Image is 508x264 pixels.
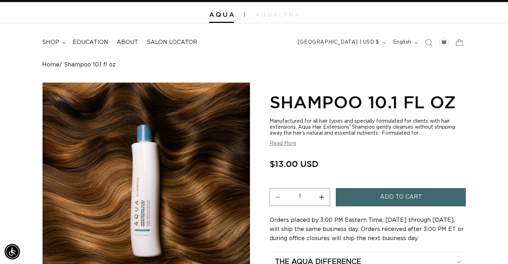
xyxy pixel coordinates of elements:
[270,217,464,241] span: Orders placed by 3:00 PM Eastern Time, [DATE] through [DATE], will ship the same business day. Or...
[270,157,319,170] span: $13.00 USD
[389,36,421,49] button: English
[42,62,466,68] nav: breadcrumbs
[255,12,299,17] img: aqualyna.com
[336,188,466,206] button: Add to cart
[393,39,411,46] span: English
[147,39,197,46] span: Salon Locator
[270,91,466,113] h1: Shampoo 10.1 fl oz
[69,34,112,50] a: Education
[270,118,466,136] div: Manufactured for all hair types and specially formulated for clients with hair extensions, Aqua H...
[117,39,138,46] span: About
[380,188,422,206] span: Add to cart
[142,34,201,50] a: Salon Locator
[209,12,234,17] img: Aqua Hair Extensions
[42,39,59,46] span: shop
[42,62,59,68] a: Home
[298,39,379,46] span: [GEOGRAPHIC_DATA] | USD $
[5,244,20,259] div: Accessibility Menu
[473,230,508,264] iframe: Chat Widget
[270,141,296,147] button: Read More
[112,34,142,50] a: About
[64,62,116,68] span: Shampoo 10.1 fl oz
[294,36,389,49] button: [GEOGRAPHIC_DATA] | USD $
[73,39,108,46] span: Education
[38,34,69,50] summary: shop
[421,35,436,50] summary: Search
